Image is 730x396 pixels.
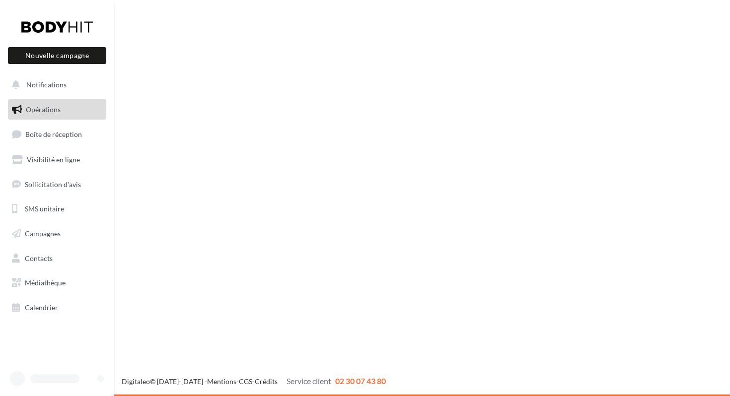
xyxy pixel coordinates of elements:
[27,155,80,164] span: Visibilité en ligne
[26,80,67,89] span: Notifications
[8,47,106,64] button: Nouvelle campagne
[26,105,61,114] span: Opérations
[25,254,53,263] span: Contacts
[6,174,108,195] a: Sollicitation d'avis
[6,223,108,244] a: Campagnes
[6,99,108,120] a: Opérations
[287,376,331,386] span: Service client
[25,180,81,188] span: Sollicitation d'avis
[25,204,64,213] span: SMS unitaire
[6,149,108,170] a: Visibilité en ligne
[6,74,104,95] button: Notifications
[25,278,66,287] span: Médiathèque
[6,297,108,318] a: Calendrier
[25,130,82,138] span: Boîte de réception
[239,377,252,386] a: CGS
[122,377,386,386] span: © [DATE]-[DATE] - - -
[25,303,58,312] span: Calendrier
[335,376,386,386] span: 02 30 07 43 80
[207,377,236,386] a: Mentions
[6,198,108,219] a: SMS unitaire
[255,377,278,386] a: Crédits
[6,248,108,269] a: Contacts
[6,272,108,293] a: Médiathèque
[122,377,150,386] a: Digitaleo
[25,229,61,238] span: Campagnes
[6,124,108,145] a: Boîte de réception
